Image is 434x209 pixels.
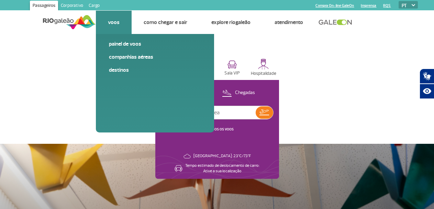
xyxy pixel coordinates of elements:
a: Voos [108,19,120,26]
a: Destinos [109,66,201,74]
a: Corporativo [58,1,86,12]
a: Como chegar e sair [144,19,187,26]
div: Plugin de acessibilidade da Hand Talk. [420,69,434,99]
a: Explore RIOgaleão [211,19,251,26]
a: Cargo [86,1,102,12]
a: Atendimento [275,19,303,26]
a: RQS [383,3,391,8]
img: hospitality.svg [258,59,269,69]
p: Tempo estimado de deslocamento de carro: Ative a sua localização [185,163,259,174]
button: VER TODOS OS VOOS [198,127,236,132]
img: vipRoom.svg [227,60,237,69]
button: Chegadas [220,89,257,97]
button: Abrir tradutor de língua de sinais. [420,69,434,84]
p: [GEOGRAPHIC_DATA]: 23°C/73°F [193,153,251,159]
button: Sala VIP [217,56,247,80]
a: Imprensa [361,3,376,8]
p: Sala VIP [224,71,240,76]
a: Companhias Aéreas [109,53,201,61]
a: Compra On-line GaleOn [315,3,354,8]
button: Abrir recursos assistivos. [420,84,434,99]
button: Hospitalidade [248,56,279,80]
p: Hospitalidade [251,71,276,76]
a: Painel de voos [109,40,201,48]
p: Chegadas [235,90,255,96]
a: VER TODOS OS VOOS [200,127,234,131]
a: Passageiros [30,1,58,12]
